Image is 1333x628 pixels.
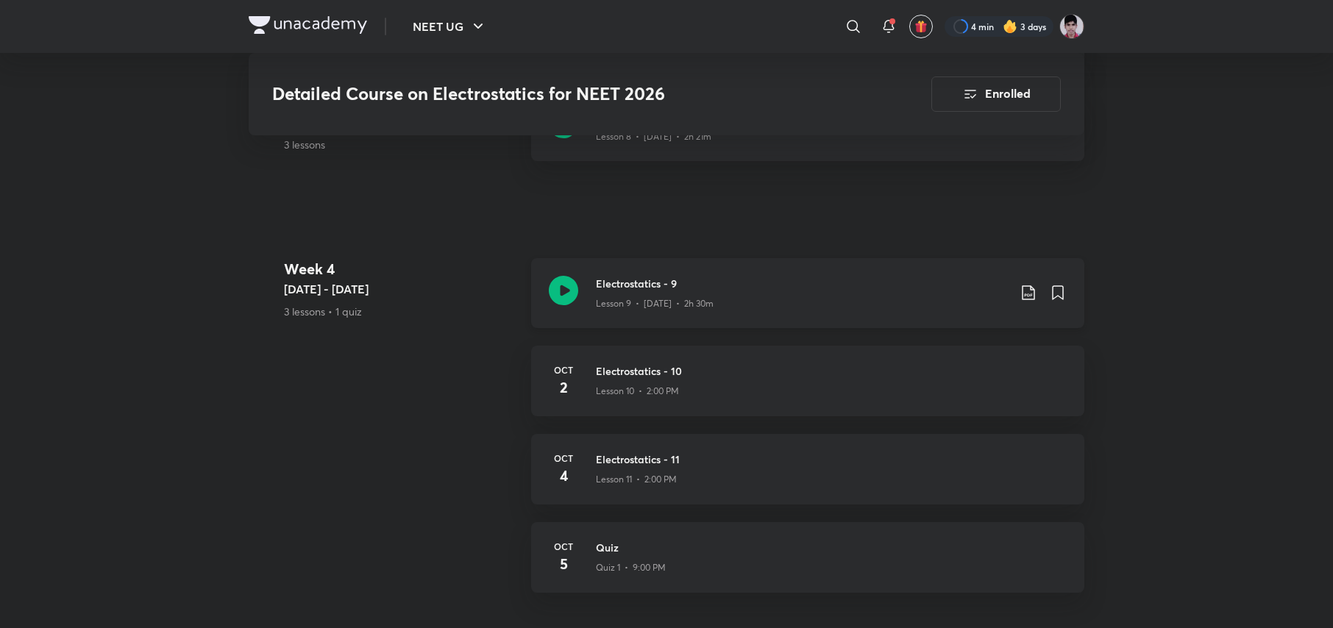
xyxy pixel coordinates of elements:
a: Oct5QuizQuiz 1 • 9:00 PM [531,522,1084,610]
p: Lesson 8 • [DATE] • 2h 21m [596,130,711,143]
p: 3 lessons • 1 quiz [284,304,519,319]
p: 3 lessons [284,137,519,152]
h4: 2 [549,377,578,399]
a: Company Logo [249,16,367,38]
img: Company Logo [249,16,367,34]
a: Oct4Electrostatics - 11Lesson 11 • 2:00 PM [531,434,1084,522]
h6: Oct [549,363,578,377]
h3: Electrostatics - 9 [596,276,1008,291]
h4: 4 [549,465,578,487]
a: Oct2Electrostatics - 10Lesson 10 • 2:00 PM [531,346,1084,434]
p: Lesson 9 • [DATE] • 2h 30m [596,297,714,310]
button: avatar [909,15,933,38]
img: avatar [914,20,928,33]
h4: 5 [549,553,578,575]
p: Lesson 10 • 2:00 PM [596,385,679,398]
h3: Quiz [596,540,1067,555]
h6: Oct [549,540,578,553]
img: Alok Mishra [1059,14,1084,39]
h6: Oct [549,452,578,465]
h5: [DATE] - [DATE] [284,280,519,298]
button: NEET UG [404,12,496,41]
h3: Detailed Course on Electrostatics for NEET 2026 [272,84,848,105]
h3: Electrostatics - 10 [596,363,1067,379]
img: streak [1003,19,1017,34]
p: Lesson 11 • 2:00 PM [596,473,677,486]
p: Quiz 1 • 9:00 PM [596,561,666,574]
h4: Week 4 [284,258,519,280]
h3: Electrostatics - 11 [596,452,1067,467]
button: Enrolled [931,76,1061,112]
a: Electrostatics - 9Lesson 9 • [DATE] • 2h 30m [531,258,1084,346]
